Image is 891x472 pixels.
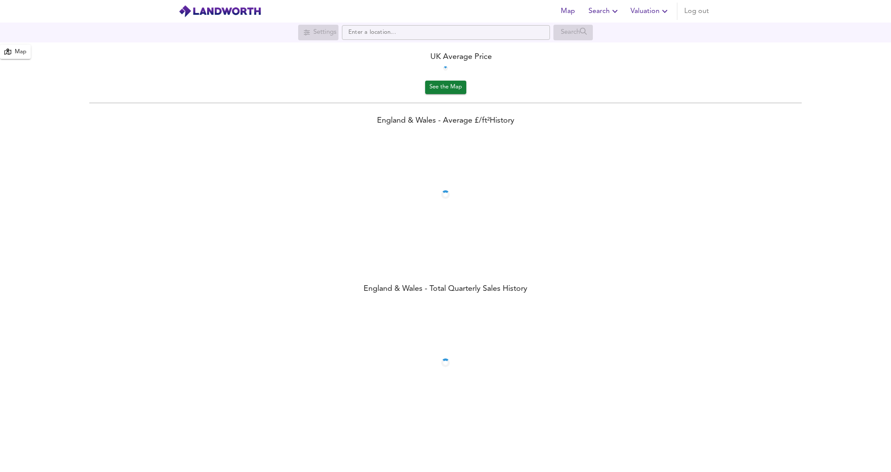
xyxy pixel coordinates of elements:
div: Search for a location first or explore the map [298,25,338,40]
button: Valuation [627,3,673,20]
button: Map [554,3,582,20]
span: Log out [684,5,709,17]
input: Enter a location... [342,25,550,40]
span: See the Map [429,82,462,92]
div: Search for a location first or explore the map [553,25,593,40]
button: See the Map [425,81,466,94]
button: Search [585,3,624,20]
span: Search [589,5,620,17]
span: Map [557,5,578,17]
span: Valuation [631,5,670,17]
div: Map [15,47,26,57]
img: logo [179,5,261,18]
button: Log out [681,3,712,20]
